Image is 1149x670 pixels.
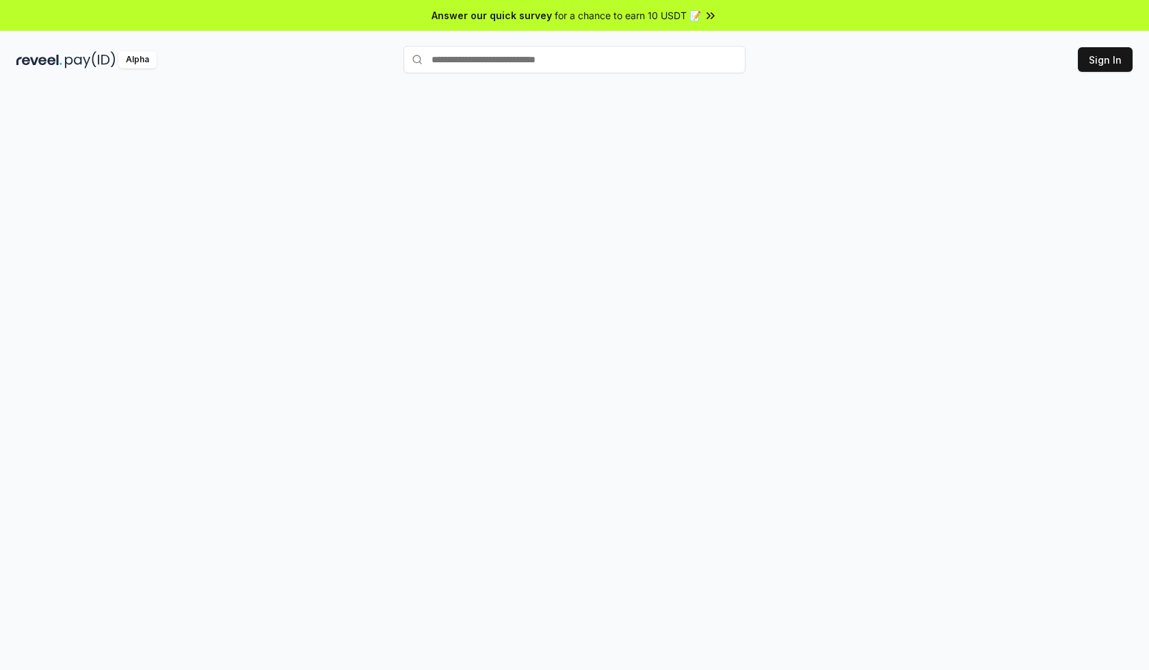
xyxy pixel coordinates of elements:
[118,51,157,68] div: Alpha
[16,51,62,68] img: reveel_dark
[432,8,552,23] span: Answer our quick survey
[555,8,701,23] span: for a chance to earn 10 USDT 📝
[65,51,116,68] img: pay_id
[1078,47,1133,72] button: Sign In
